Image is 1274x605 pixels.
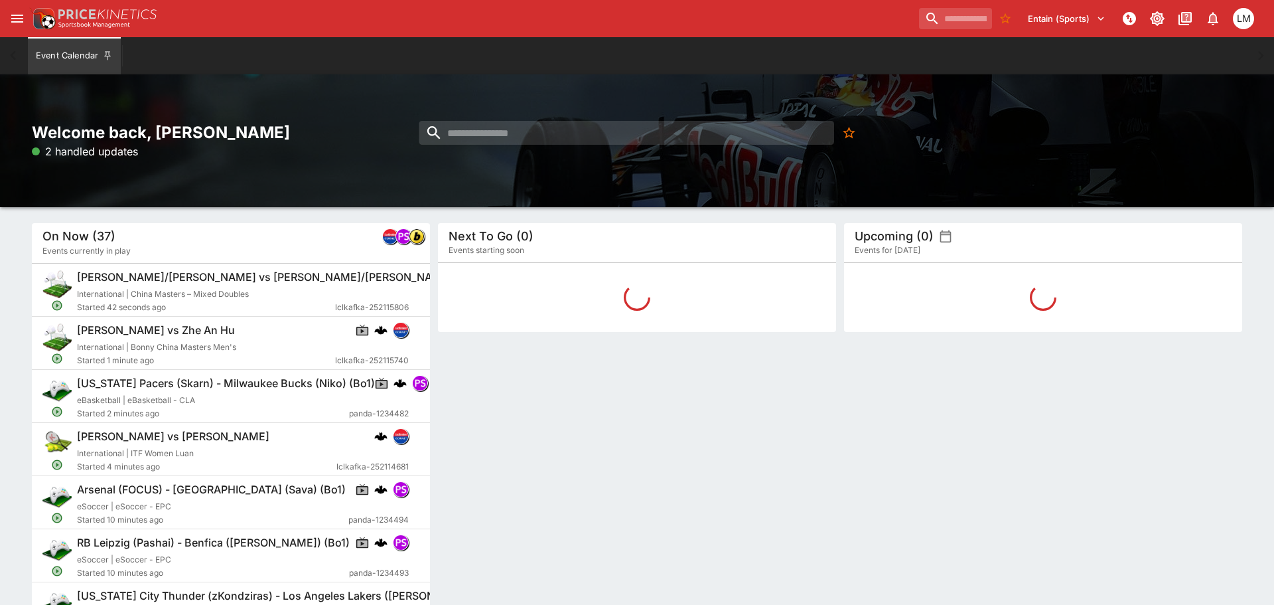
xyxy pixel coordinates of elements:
img: logo-cerberus.svg [374,483,388,496]
div: lclkafka [382,228,398,244]
button: Toggle light/dark mode [1145,7,1169,31]
span: Events for [DATE] [855,244,920,257]
div: pandascore [395,228,411,244]
div: cerberus [374,483,388,496]
div: pandascore [393,535,409,551]
img: pandascore.png [413,376,427,390]
input: search [919,8,992,29]
button: Select Tenant [1020,8,1113,29]
img: badminton.png [42,322,72,351]
p: 2 handled updates [32,143,138,159]
span: Started 1 minute ago [77,354,335,367]
span: panda-1234493 [349,566,409,580]
div: lclkafka [393,322,409,338]
div: pandascore [393,481,409,497]
img: bwin.png [409,229,424,244]
span: Started 42 seconds ago [77,301,335,314]
img: PriceKinetics [58,9,157,19]
h6: [US_STATE] City Thunder (zKondziras) - Los Angeles Lakers ([PERSON_NAME]) (Bo1) [77,589,508,603]
span: eSoccer | eSoccer - EPC [77,555,171,564]
span: eBasketball | eBasketball - CLA [77,395,195,405]
h6: [PERSON_NAME] vs [PERSON_NAME] [77,430,269,444]
img: logo-cerberus.svg [374,323,388,337]
img: esports.png [42,535,72,564]
h5: Next To Go (0) [449,228,533,244]
button: Notifications [1201,7,1225,31]
h6: [US_STATE] Pacers (Skarn) - Milwaukee Bucks (Niko) (Bo1) [77,377,375,390]
div: cerberus [393,377,407,390]
span: lclkafka-252114681 [336,460,409,474]
img: logo-cerberus.svg [393,377,407,390]
img: tennis.png [42,428,72,458]
img: pandascore.png [393,482,408,497]
img: pandascore.png [396,229,411,244]
span: Events currently in play [42,244,131,258]
h6: [PERSON_NAME]/[PERSON_NAME] vs [PERSON_NAME]/[PERSON_NAME] [77,270,453,284]
img: esports.png [42,375,72,404]
div: lclkafka [393,428,409,444]
img: pandascore.png [393,535,408,550]
div: pandascore [412,375,428,391]
input: search [419,121,833,145]
img: lclkafka.png [393,323,408,337]
span: lclkafka-252115806 [335,301,409,314]
h6: [PERSON_NAME] vs Zhe An Hu [77,323,235,337]
button: open drawer [5,7,29,31]
span: panda-1234482 [349,407,409,420]
button: NOT Connected to PK [1117,7,1141,31]
h2: Welcome back, [PERSON_NAME] [32,122,430,143]
img: logo-cerberus.svg [374,536,388,549]
span: International | Bonny China Masters Men's [77,342,236,352]
svg: Open [51,353,63,365]
div: Luigi Mollo [1233,8,1254,29]
span: Events starting soon [449,244,524,257]
svg: Open [51,565,63,577]
h5: On Now (37) [42,228,115,244]
span: Started 4 minutes ago [77,460,336,474]
button: No Bookmarks [837,121,861,145]
h6: Arsenal (FOCUS) - [GEOGRAPHIC_DATA] (Sava) (Bo1) [77,483,346,497]
span: Started 2 minutes ago [77,407,349,420]
img: badminton.png [42,269,72,298]
img: Sportsbook Management [58,22,130,28]
span: panda-1234494 [348,513,409,527]
svg: Open [51,406,63,418]
button: No Bookmarks [995,8,1016,29]
div: cerberus [374,536,388,549]
span: International | China Masters – Mixed Doubles [77,289,249,299]
img: PriceKinetics Logo [29,5,56,32]
img: logo-cerberus.svg [374,430,388,443]
svg: Open [51,512,63,524]
img: lclkafka.png [393,429,408,444]
h5: Upcoming (0) [855,228,934,244]
span: Started 10 minutes ago [77,566,349,580]
button: Documentation [1173,7,1197,31]
button: Event Calendar [28,37,121,74]
span: lclkafka-252115740 [335,354,409,367]
button: settings [939,230,952,243]
span: International | ITF Women Luan [77,448,194,458]
div: cerberus [374,323,388,337]
img: lclkafka.png [383,229,397,244]
svg: Open [51,300,63,311]
svg: Open [51,459,63,471]
div: cerberus [374,430,388,443]
span: eSoccer | eSoccer - EPC [77,501,171,511]
span: Started 10 minutes ago [77,513,348,527]
h6: RB Leipzig (Pashai) - Benfica ([PERSON_NAME]) (Bo1) [77,536,350,550]
button: Luigi Mollo [1229,4,1258,33]
img: esports.png [42,481,72,511]
div: bwin [409,228,425,244]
